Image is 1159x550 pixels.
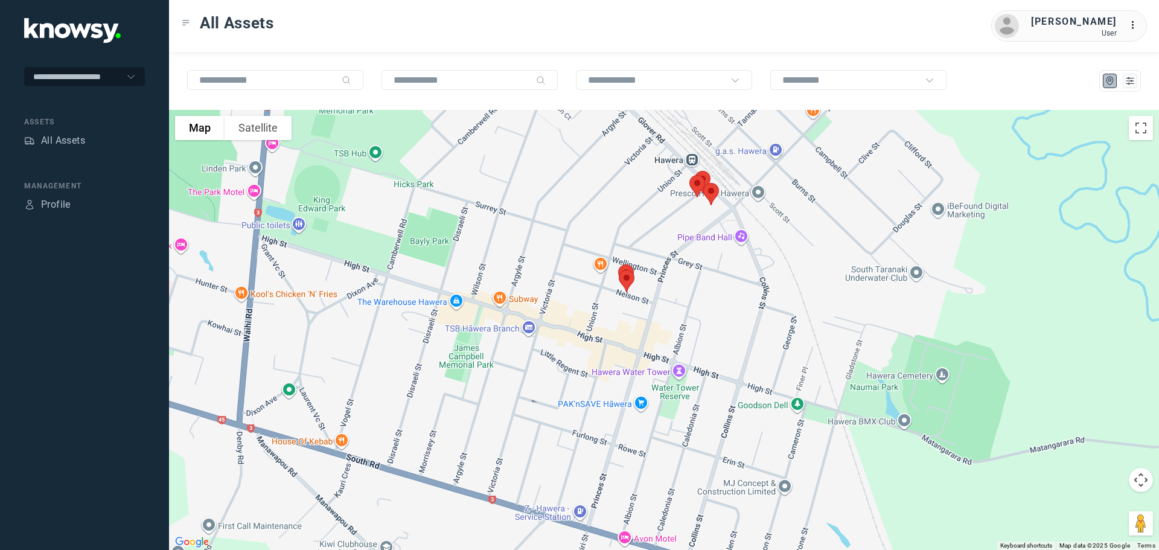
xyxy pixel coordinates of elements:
button: Drag Pegman onto the map to open Street View [1129,511,1153,536]
div: Search [342,75,351,85]
div: Assets [24,135,35,146]
div: Toggle Menu [182,19,190,27]
div: Profile [41,197,71,212]
a: Terms (opens in new tab) [1137,542,1155,549]
div: All Assets [41,133,85,148]
tspan: ... [1129,21,1141,30]
div: : [1129,18,1143,33]
button: Toggle fullscreen view [1129,116,1153,140]
button: Keyboard shortcuts [1000,542,1052,550]
img: avatar.png [995,14,1019,38]
div: User [1031,29,1117,37]
button: Map camera controls [1129,468,1153,492]
div: List [1125,75,1135,86]
button: Show satellite imagery [225,116,292,140]
img: Application Logo [24,18,121,43]
button: Show street map [175,116,225,140]
img: Google [172,534,212,550]
div: Search [536,75,546,85]
div: Map [1105,75,1116,86]
div: Profile [24,199,35,210]
div: Assets [24,117,145,127]
span: Map data ©2025 Google [1059,542,1130,549]
div: Management [24,181,145,191]
a: ProfileProfile [24,197,71,212]
a: AssetsAll Assets [24,133,85,148]
span: All Assets [200,12,274,34]
div: : [1129,18,1143,34]
a: Open this area in Google Maps (opens a new window) [172,534,212,550]
div: [PERSON_NAME] [1031,14,1117,29]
